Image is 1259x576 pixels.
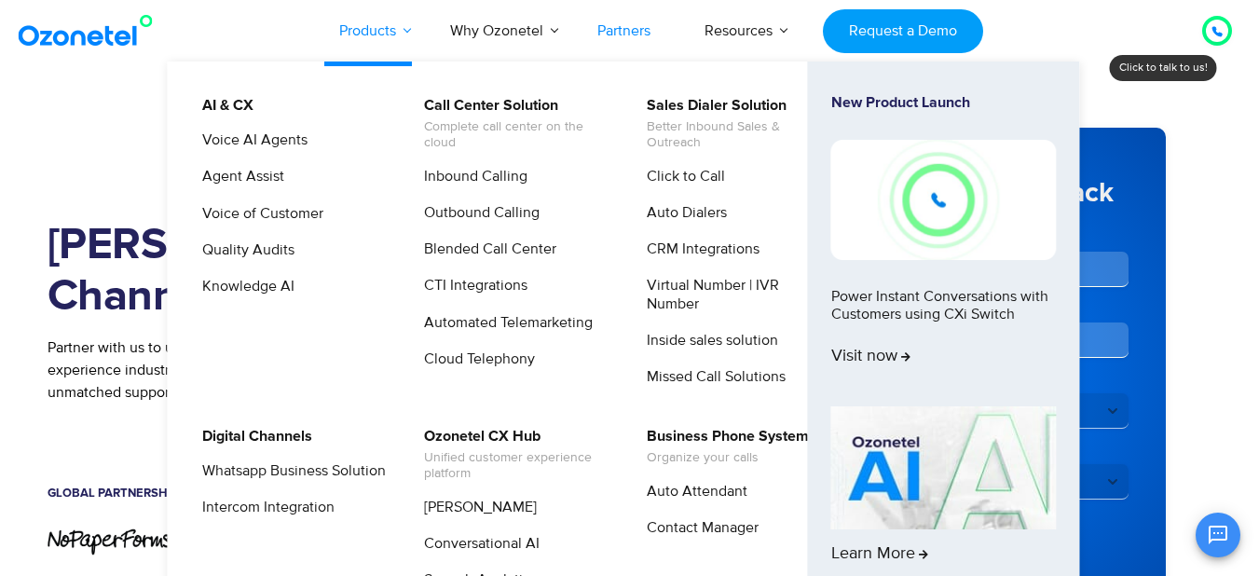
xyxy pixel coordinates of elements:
p: Partner with us to unlock new revenue streams in the fast-growing customer experience industry. E... [48,336,602,404]
a: Agent Assist [190,165,287,188]
span: Visit now [831,347,910,367]
a: Cloud Telephony [412,348,538,371]
a: Click to Call [635,165,728,188]
a: Knowledge AI [190,275,297,298]
a: Quality Audits [190,239,297,262]
a: Missed Call Solutions [635,365,788,389]
h1: [PERSON_NAME]’s Channel Partner Program [48,220,602,322]
a: AI & CX [190,94,256,117]
button: Open chat [1196,513,1240,557]
a: Inbound Calling [412,165,530,188]
h5: Global Partnerships [48,487,602,500]
a: Auto Attendant [635,480,750,503]
span: Learn More [831,544,928,565]
a: Inside sales solution [635,329,781,352]
span: Complete call center on the cloud [424,119,608,151]
img: nopaperforms [48,528,172,556]
div: Image Carousel [48,518,602,564]
a: Ozonetel CX HubUnified customer experience platform [412,425,610,485]
div: 1 / 7 [48,528,172,556]
span: Organize your calls [647,450,809,466]
a: Voice AI Agents [190,129,310,152]
a: Request a Demo [823,9,982,53]
a: Digital Channels [190,425,315,448]
a: Sales Dialer SolutionBetter Inbound Sales & Outreach [635,94,833,154]
a: Whatsapp Business Solution [190,459,389,483]
a: Automated Telemarketing [412,311,595,335]
a: Voice of Customer [190,202,326,226]
a: Business Phone SystemOrganize your calls [635,425,812,469]
a: New Product LaunchPower Instant Conversations with Customers using CXi SwitchVisit now [831,94,1057,399]
img: AI [831,406,1057,529]
a: Blended Call Center [412,238,559,261]
a: Conversational AI [412,532,542,555]
a: Virtual Number | IVR Number [635,274,833,315]
a: Call Center SolutionComplete call center on the cloud [412,94,610,154]
span: Better Inbound Sales & Outreach [647,119,830,151]
a: Auto Dialers [635,201,730,225]
a: CTI Integrations [412,274,530,297]
img: New-Project-17.png [831,140,1057,259]
a: [PERSON_NAME] [412,496,540,519]
a: Outbound Calling [412,201,542,225]
a: CRM Integrations [635,238,762,261]
a: Intercom Integration [190,496,337,519]
a: Contact Manager [635,516,761,540]
span: Unified customer experience platform [424,450,608,482]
